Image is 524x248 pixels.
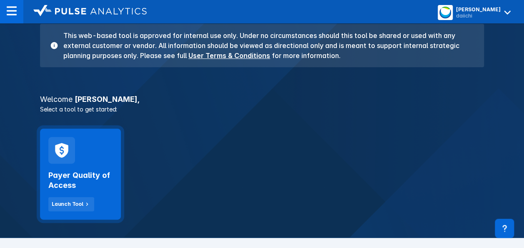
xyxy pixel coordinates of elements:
img: menu--horizontal.svg [7,6,17,16]
a: logo [23,5,147,18]
a: User Terms & Conditions [188,51,270,60]
div: daiichi [456,13,501,19]
h2: Payer Quality of Access [48,170,113,190]
div: Launch Tool [52,200,83,208]
p: Select a tool to get started: [35,105,489,114]
span: Welcome [40,95,73,104]
div: Contact Support [495,219,514,238]
h3: [PERSON_NAME] , [35,96,489,103]
div: [PERSON_NAME] [456,6,501,13]
button: Launch Tool [48,197,94,211]
h3: This web-based tool is approved for internal use only. Under no circumstances should this tool be... [58,30,474,61]
img: menu button [439,7,451,18]
img: logo [33,5,147,17]
a: Payer Quality of AccessLaunch Tool [40,129,121,220]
